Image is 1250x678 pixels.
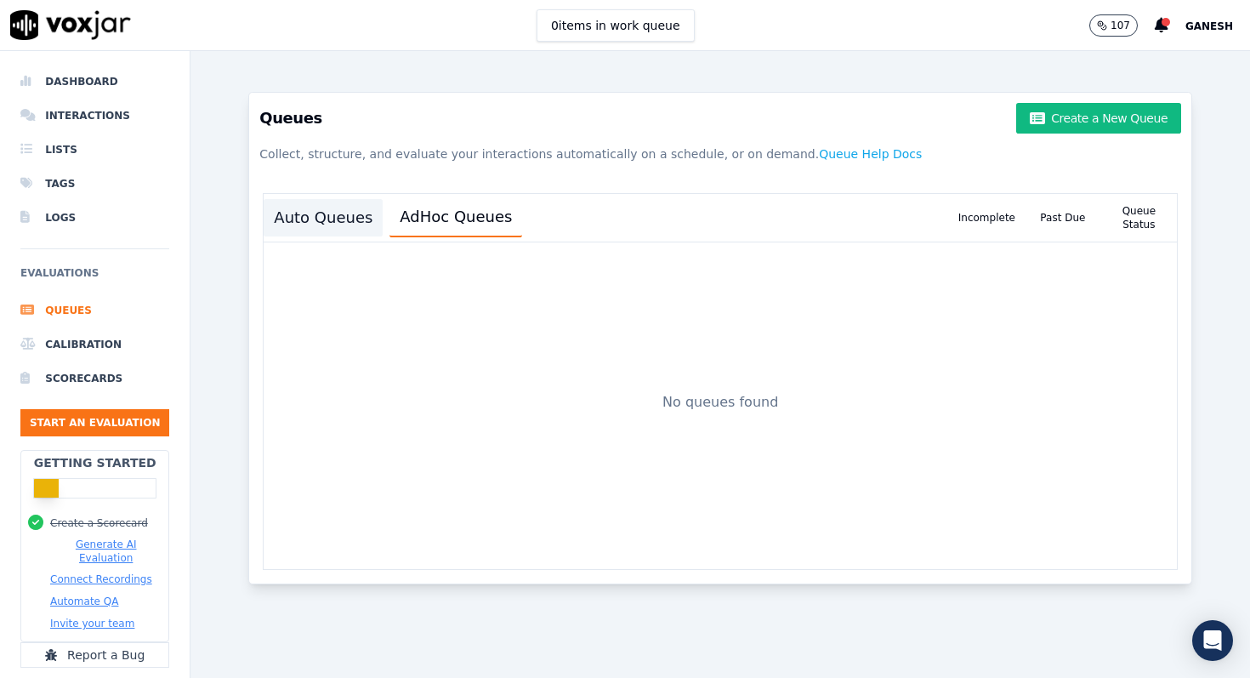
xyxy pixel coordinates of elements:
[1101,194,1177,242] div: Queue Status
[50,595,118,608] button: Automate QA
[20,293,169,328] a: Queues
[20,99,169,133] a: Interactions
[20,409,169,436] button: Start an Evaluation
[20,201,169,235] a: Logs
[662,392,778,413] p: No queues found
[1089,14,1138,37] button: 107
[20,362,169,396] a: Scorecards
[819,139,922,169] button: Queue Help Docs
[1089,14,1155,37] button: 107
[264,199,383,236] button: Auto Queues
[20,133,169,167] a: Lists
[20,642,169,668] button: Report a Bug
[1016,103,1181,134] button: Create a New Queue
[34,454,156,471] h2: Getting Started
[1185,15,1250,36] button: Ganesh
[1111,19,1130,32] p: 107
[10,10,131,40] img: voxjar logo
[1192,620,1233,661] div: Open Intercom Messenger
[20,65,169,99] a: Dashboard
[949,194,1025,242] div: Incomplete
[20,167,169,201] a: Tags
[259,139,1181,169] p: Collect, structure, and evaluate your interactions automatically on a schedule, or on demand.
[389,198,522,237] button: AdHoc Queues
[50,516,148,530] button: Create a Scorecard
[50,617,134,630] button: Invite your team
[1185,20,1233,32] span: Ganesh
[537,9,695,42] button: 0items in work queue
[50,538,162,565] button: Generate AI Evaluation
[1025,194,1100,242] div: Past Due
[259,103,1181,134] h3: Queues
[50,573,152,586] button: Connect Recordings
[20,263,169,293] h6: Evaluations
[20,328,169,362] a: Calibration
